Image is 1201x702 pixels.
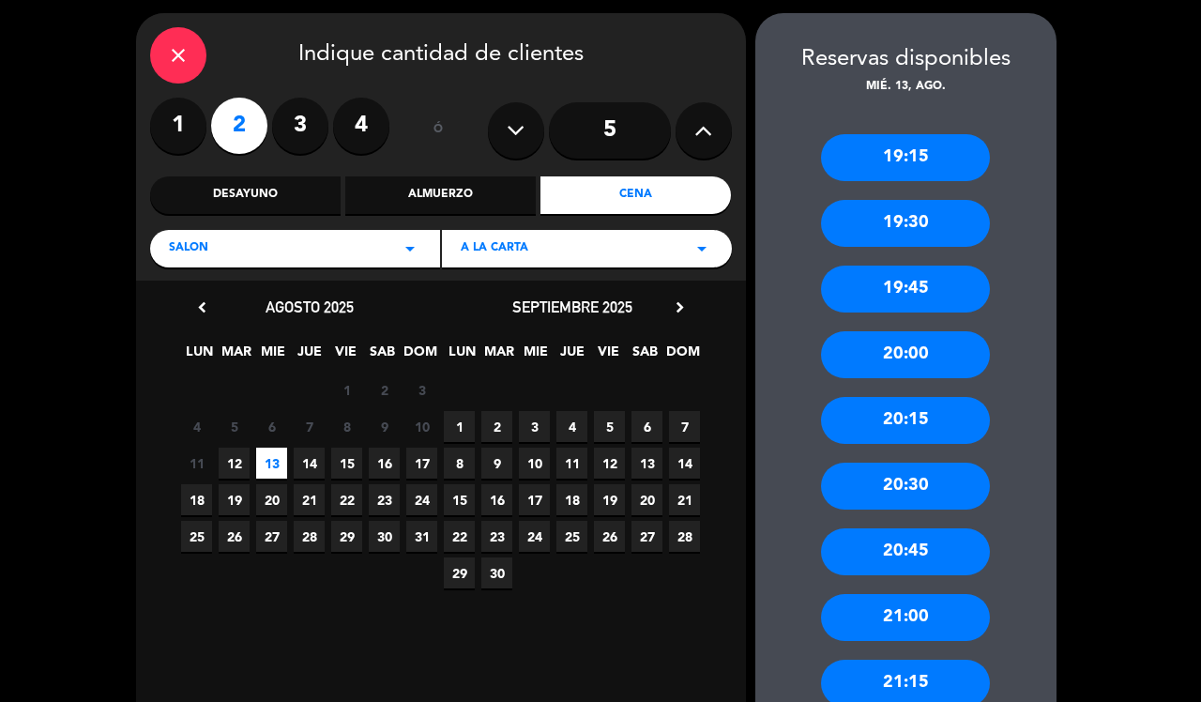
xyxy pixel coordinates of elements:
span: 6 [631,411,662,442]
span: 19 [219,484,250,515]
span: 30 [369,521,400,552]
div: Cena [540,176,731,214]
span: MAR [220,341,251,372]
span: 10 [406,411,437,442]
span: 6 [256,411,287,442]
span: 17 [406,448,437,479]
div: 21:00 [821,594,990,641]
div: 19:45 [821,266,990,313]
span: MAR [483,341,514,372]
span: 26 [219,521,250,552]
span: LUN [184,341,215,372]
span: LUN [447,341,478,372]
span: 20 [631,484,662,515]
span: 8 [444,448,475,479]
span: MIE [520,341,551,372]
span: septiembre 2025 [512,298,632,316]
span: JUE [294,341,325,372]
span: 27 [256,521,287,552]
div: ó [408,98,469,163]
span: 11 [181,448,212,479]
span: JUE [556,341,587,372]
span: 14 [294,448,325,479]
span: 15 [331,448,362,479]
span: 29 [444,557,475,588]
div: 19:15 [821,134,990,181]
span: 5 [219,411,250,442]
span: 8 [331,411,362,442]
span: 19 [594,484,625,515]
span: MIE [257,341,288,372]
span: agosto 2025 [266,298,354,316]
span: 16 [481,484,512,515]
span: 24 [519,521,550,552]
span: 31 [406,521,437,552]
span: 13 [256,448,287,479]
span: 23 [481,521,512,552]
span: 18 [556,484,587,515]
span: 21 [669,484,700,515]
span: 3 [519,411,550,442]
span: 9 [369,411,400,442]
span: 24 [406,484,437,515]
div: Indique cantidad de clientes [150,27,732,84]
span: 18 [181,484,212,515]
span: 21 [294,484,325,515]
span: VIE [593,341,624,372]
span: 26 [594,521,625,552]
span: 28 [669,521,700,552]
div: 20:45 [821,528,990,575]
span: 1 [331,374,362,405]
span: 17 [519,484,550,515]
span: VIE [330,341,361,372]
i: close [167,44,190,67]
span: 2 [481,411,512,442]
span: DOM [666,341,697,372]
div: Almuerzo [345,176,536,214]
span: 20 [256,484,287,515]
div: 20:30 [821,463,990,510]
div: 19:30 [821,200,990,247]
label: 3 [272,98,328,154]
span: 12 [594,448,625,479]
span: 11 [556,448,587,479]
span: 2 [369,374,400,405]
div: Desayuno [150,176,341,214]
span: 14 [669,448,700,479]
span: 4 [556,411,587,442]
span: 22 [444,521,475,552]
span: 9 [481,448,512,479]
span: 3 [406,374,437,405]
span: 16 [369,448,400,479]
span: 10 [519,448,550,479]
span: 25 [181,521,212,552]
span: 7 [294,411,325,442]
span: 30 [481,557,512,588]
span: 7 [669,411,700,442]
span: 1 [444,411,475,442]
i: arrow_drop_down [691,237,713,260]
div: 20:15 [821,397,990,444]
div: 20:00 [821,331,990,378]
i: chevron_right [670,298,690,317]
span: DOM [403,341,434,372]
span: 29 [331,521,362,552]
label: 1 [150,98,206,154]
span: A LA CARTA [461,239,528,258]
span: SALON [169,239,208,258]
span: 4 [181,411,212,442]
i: chevron_left [192,298,212,317]
div: mié. 13, ago. [755,78,1057,97]
span: 23 [369,484,400,515]
span: SAB [630,341,661,372]
span: 15 [444,484,475,515]
span: 28 [294,521,325,552]
i: arrow_drop_down [399,237,421,260]
span: 22 [331,484,362,515]
div: Reservas disponibles [755,41,1057,78]
span: 12 [219,448,250,479]
span: SAB [367,341,398,372]
span: 5 [594,411,625,442]
span: 25 [556,521,587,552]
label: 4 [333,98,389,154]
